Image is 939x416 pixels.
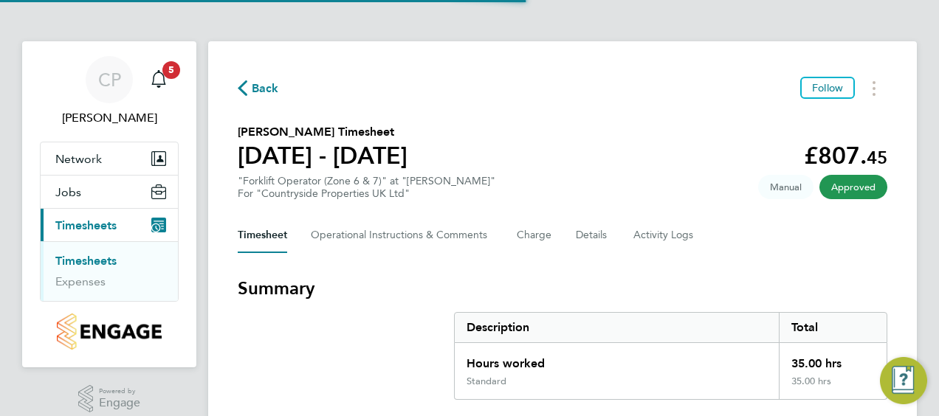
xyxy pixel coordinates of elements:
[455,343,779,375] div: Hours worked
[57,313,161,350] img: countryside-properties-logo-retina.png
[311,218,493,253] button: Operational Instructions & Comments
[55,152,102,166] span: Network
[144,56,173,103] a: 5
[779,343,887,375] div: 35.00 hrs
[41,176,178,208] button: Jobs
[55,185,81,199] span: Jobs
[576,218,610,253] button: Details
[40,56,179,127] a: CP[PERSON_NAME]
[779,313,887,342] div: Total
[99,397,140,409] span: Engage
[55,274,106,288] a: Expenses
[55,218,117,232] span: Timesheets
[758,175,814,199] span: This timesheet was manually created.
[238,218,287,253] button: Timesheet
[779,375,887,399] div: 35.00 hrs
[238,187,495,200] div: For "Countryside Properties UK Ltd"
[812,81,843,94] span: Follow
[98,70,121,89] span: CP
[55,254,117,268] a: Timesheets
[252,80,279,97] span: Back
[804,142,887,170] app-decimal: £807.
[517,218,552,253] button: Charge
[238,175,495,200] div: "Forklift Operator (Zone 6 & 7)" at "[PERSON_NAME]"
[861,77,887,100] button: Timesheets Menu
[40,109,179,127] span: Chris Parker
[78,385,141,413] a: Powered byEngage
[880,357,927,404] button: Engage Resource Center
[467,375,506,387] div: Standard
[162,61,180,79] span: 5
[238,79,279,97] button: Back
[238,277,887,300] h3: Summary
[41,241,178,301] div: Timesheets
[22,41,196,367] nav: Main navigation
[867,147,887,168] span: 45
[40,313,179,350] a: Go to home page
[238,123,407,141] h2: [PERSON_NAME] Timesheet
[819,175,887,199] span: This timesheet has been approved.
[800,77,855,99] button: Follow
[238,141,407,170] h1: [DATE] - [DATE]
[633,218,695,253] button: Activity Logs
[99,385,140,398] span: Powered by
[41,142,178,175] button: Network
[455,313,779,342] div: Description
[454,312,887,400] div: Summary
[41,209,178,241] button: Timesheets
